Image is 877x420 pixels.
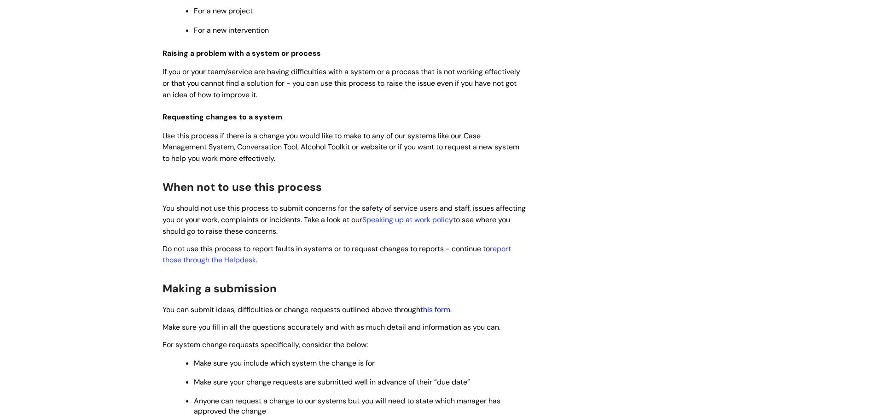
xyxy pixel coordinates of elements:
[194,358,375,368] span: Make sure you include which system the change is for
[163,112,282,122] span: Requesting changes to a system
[362,215,453,225] a: Speaking up at work policy
[194,396,500,416] span: Anyone can request a change to our systems but you will need to state which manager has approved ...
[163,48,321,58] span: Raising a problem with a system or process
[163,281,277,296] span: Making a submission
[163,180,322,194] span: When not to use this process
[194,25,269,35] span: For a new intervention
[163,203,526,236] span: You should not use this process to submit concerns for the safety of service users and staff, iss...
[420,305,450,314] a: this form
[163,322,500,332] span: Make sure you fill in all the questions accurately and with as much detail and information as you...
[163,131,519,164] span: Use this process if there is a change you would like to make to any of our systems like our Case ...
[194,377,470,387] span: Make sure your change requests are submitted well in advance of their “due date”
[163,244,511,265] span: Do not use this process to report faults in systems or to request changes to reports - continue to .
[163,67,520,100] span: If you or your team/service are having difficulties with a system or a process that is not workin...
[163,305,452,314] span: You can submit ideas, difficulties or change requests outlined above through .
[163,340,368,349] span: For system change requests specifically, consider the below:
[194,6,253,16] span: For a new project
